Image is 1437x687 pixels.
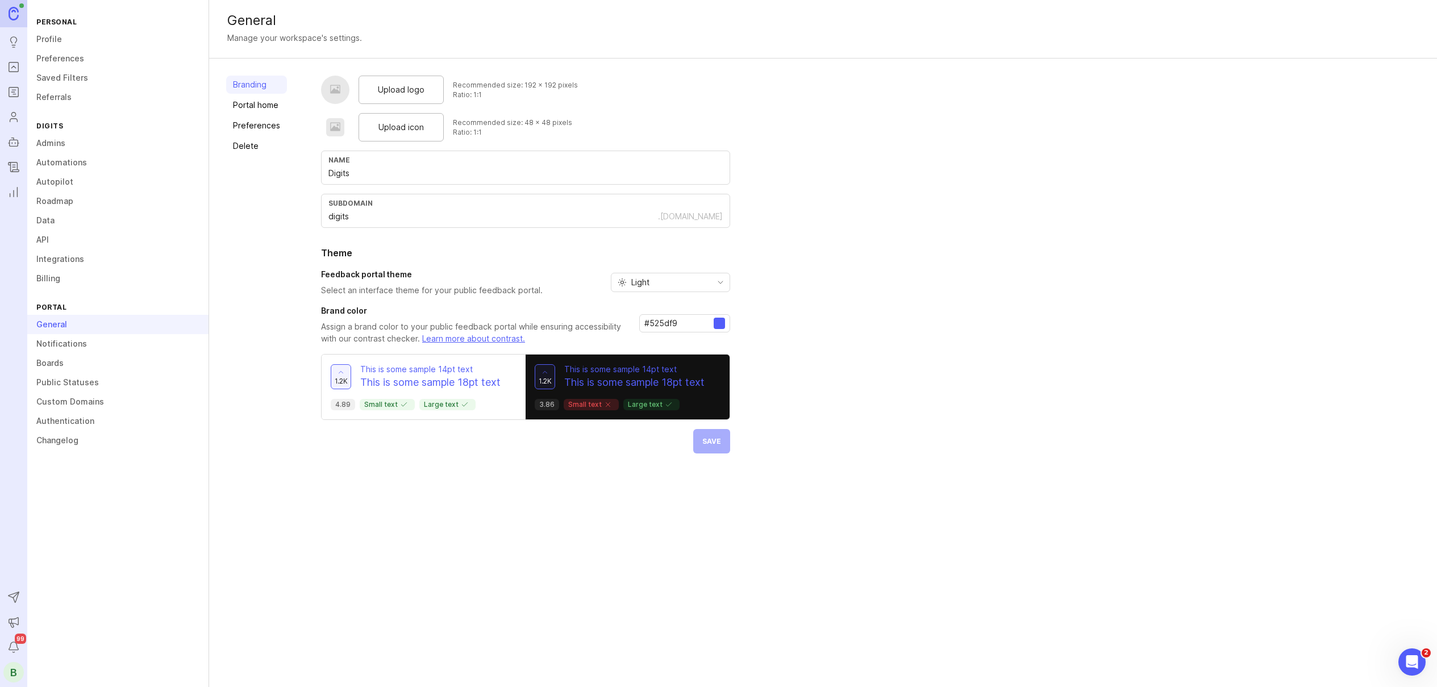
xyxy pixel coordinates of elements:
h3: Feedback portal theme [321,269,543,280]
p: This is some sample 18pt text [360,375,501,390]
div: Portal [27,299,209,315]
h3: Brand color [321,305,630,317]
button: B [3,662,24,682]
a: Portal [3,57,24,77]
a: Billing [27,269,209,288]
button: 1.2k [331,364,351,389]
a: Autopilot [3,132,24,152]
a: Admins [27,134,209,153]
div: Digits [27,118,209,134]
svg: toggle icon [711,278,730,287]
a: Notifications [27,334,209,353]
p: Large text [628,400,675,409]
a: Reporting [3,182,24,202]
a: Profile [27,30,209,49]
p: 4.89 [335,400,351,409]
span: Upload icon [378,121,424,134]
div: toggle menu [611,273,730,292]
a: Boards [27,353,209,373]
p: Small text [364,400,410,409]
iframe: Intercom live chat [1398,648,1426,676]
a: Roadmaps [3,82,24,102]
a: Portal home [226,96,287,114]
div: Recommended size: 192 x 192 pixels [453,80,578,90]
span: 99 [15,634,26,644]
a: Users [3,107,24,127]
div: subdomain [328,199,723,207]
a: Ideas [3,32,24,52]
p: This is some sample 18pt text [564,375,705,390]
div: Personal [27,14,209,30]
a: Custom Domains [27,392,209,411]
div: Manage your workspace's settings. [227,32,362,44]
a: Branding [226,76,287,94]
a: API [27,230,209,249]
p: Select an interface theme for your public feedback portal. [321,285,543,296]
p: This is some sample 14pt text [360,364,501,375]
a: Saved Filters [27,68,209,88]
p: Assign a brand color to your public feedback portal while ensuring accessibility with our contras... [321,321,630,345]
div: Ratio: 1:1 [453,127,572,137]
p: 3.86 [539,400,555,409]
h2: Theme [321,246,730,260]
div: General [227,14,1419,27]
span: 1.2k [335,376,348,386]
a: Learn more about contrast. [422,334,525,343]
button: 1.2k [535,364,555,389]
a: Preferences [27,49,209,68]
p: This is some sample 14pt text [564,364,705,375]
a: Preferences [226,116,287,135]
a: Changelog [27,431,209,450]
a: Delete [226,137,287,155]
span: 1.2k [539,376,552,386]
p: Small text [568,400,614,409]
div: Ratio: 1:1 [453,90,578,99]
a: Authentication [27,411,209,431]
button: Send to Autopilot [3,587,24,607]
div: .[DOMAIN_NAME] [658,211,723,222]
span: Light [631,276,649,289]
input: Subdomain [328,210,658,223]
img: Canny Home [9,7,19,20]
span: Upload logo [378,84,424,96]
span: 2 [1422,648,1431,657]
div: Recommended size: 48 x 48 pixels [453,118,572,127]
a: Integrations [27,249,209,269]
a: Autopilot [27,172,209,191]
a: Automations [27,153,209,172]
div: Name [328,156,723,164]
button: Announcements [3,612,24,632]
button: Notifications [3,637,24,657]
svg: prefix icon Sun [618,278,627,287]
a: Referrals [27,88,209,107]
a: Changelog [3,157,24,177]
a: Data [27,211,209,230]
p: Large text [424,400,471,409]
a: Public Statuses [27,373,209,392]
a: Roadmap [27,191,209,211]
